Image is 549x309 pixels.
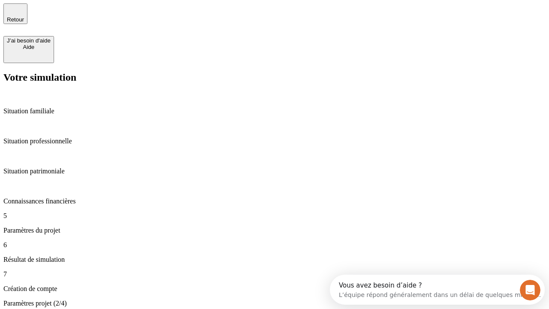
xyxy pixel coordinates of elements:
[3,3,27,24] button: Retour
[7,16,24,23] span: Retour
[3,241,546,249] p: 6
[3,256,546,264] p: Résultat de simulation
[9,7,211,14] div: Vous avez besoin d’aide ?
[3,300,546,307] p: Paramètres projet (2/4)
[520,280,540,300] iframe: Intercom live chat
[7,37,51,44] div: J’ai besoin d'aide
[330,275,545,305] iframe: Intercom live chat discovery launcher
[9,14,211,23] div: L’équipe répond généralement dans un délai de quelques minutes.
[3,36,54,63] button: J’ai besoin d'aideAide
[3,3,236,27] div: Ouvrir le Messenger Intercom
[7,44,51,50] div: Aide
[3,227,546,234] p: Paramètres du projet
[3,72,546,83] h2: Votre simulation
[3,197,546,205] p: Connaissances financières
[3,285,546,293] p: Création de compte
[3,270,546,278] p: 7
[3,212,546,220] p: 5
[3,137,546,145] p: Situation professionnelle
[3,107,546,115] p: Situation familiale
[3,167,546,175] p: Situation patrimoniale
